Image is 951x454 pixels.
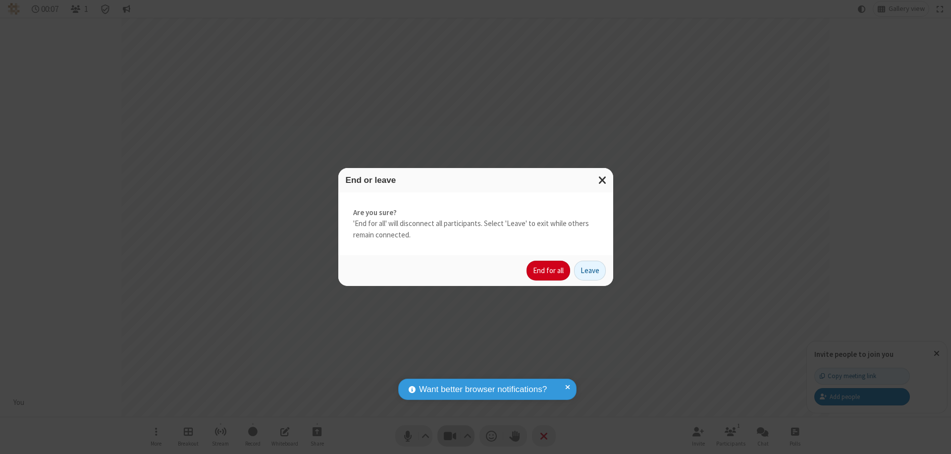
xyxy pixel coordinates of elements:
strong: Are you sure? [353,207,598,219]
button: End for all [527,261,570,281]
span: Want better browser notifications? [419,383,547,396]
button: Leave [574,261,606,281]
h3: End or leave [346,175,606,185]
div: 'End for all' will disconnect all participants. Select 'Leave' to exit while others remain connec... [338,192,613,256]
button: Close modal [592,168,613,192]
